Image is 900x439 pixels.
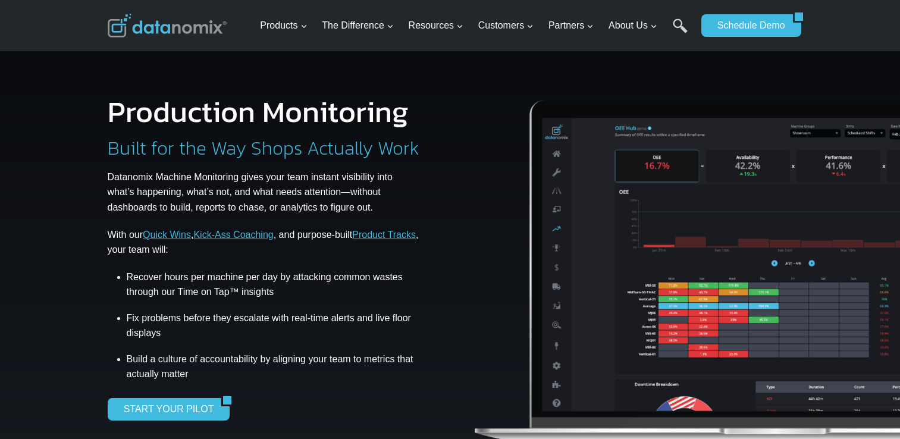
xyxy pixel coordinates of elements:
[322,18,394,33] span: The Difference
[127,347,422,386] li: Build a culture of accountability by aligning your team to metrics that actually matter
[108,97,409,127] h1: Production Monitoring
[478,18,534,33] span: Customers
[108,170,422,215] p: Datanomix Machine Monitoring gives your team instant visibility into what’s happening, what’s not...
[609,18,657,33] span: About Us
[548,18,594,33] span: Partners
[108,139,419,158] h2: Built for the Way Shops Actually Work
[127,304,422,347] li: Fix problems before they escalate with real-time alerts and live floor displays
[673,18,688,45] a: Search
[701,14,793,37] a: Schedule Demo
[193,230,273,240] a: Kick-Ass Coaching
[108,227,422,258] p: With our , , and purpose-built , your team will:
[260,18,307,33] span: Products
[255,7,695,45] nav: Primary Navigation
[127,269,422,304] li: Recover hours per machine per day by attacking common wastes through our Time on Tap™ insights
[352,230,416,240] a: Product Tracks
[143,230,191,240] a: Quick Wins
[108,398,222,421] a: START YOUR PILOT
[409,18,463,33] span: Resources
[108,14,227,37] img: Datanomix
